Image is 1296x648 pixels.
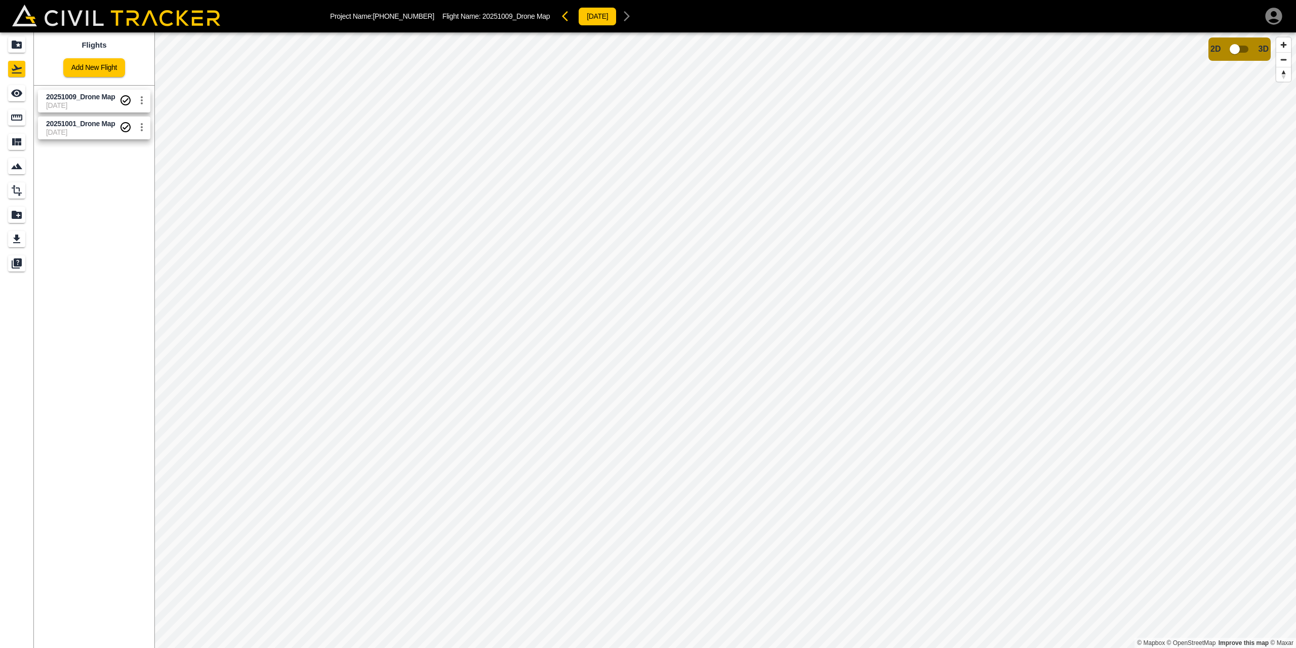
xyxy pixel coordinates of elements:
span: 20251009_Drone Map [482,12,550,20]
a: Mapbox [1137,639,1165,646]
p: Flight Name: [442,12,550,20]
button: Zoom in [1276,37,1291,52]
button: Zoom out [1276,52,1291,67]
p: Project Name: [PHONE_NUMBER] [330,12,434,20]
a: Maxar [1270,639,1293,646]
button: [DATE] [578,7,617,26]
img: Civil Tracker [12,5,220,26]
span: 3D [1259,45,1269,54]
span: 2D [1210,45,1221,54]
canvas: Map [154,32,1296,648]
button: Reset bearing to north [1276,67,1291,82]
a: Map feedback [1219,639,1269,646]
a: OpenStreetMap [1167,639,1216,646]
